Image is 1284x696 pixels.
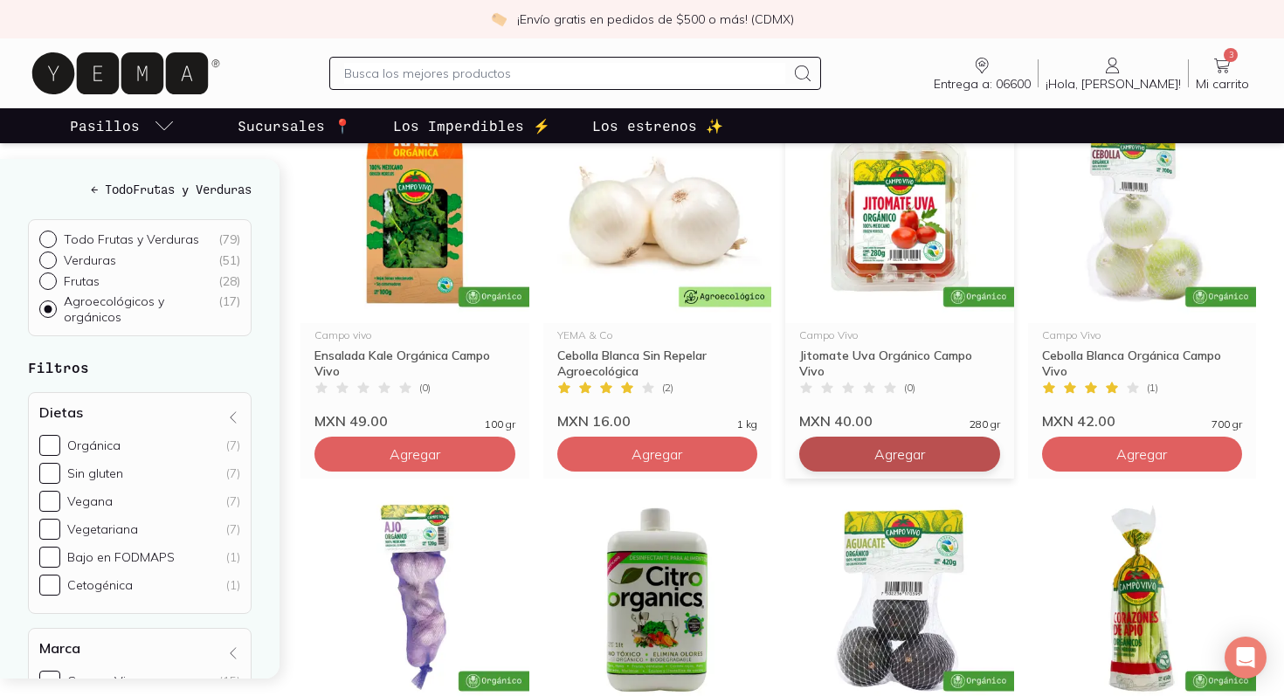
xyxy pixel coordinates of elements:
[557,412,631,430] span: MXN 16.00
[589,108,727,143] a: Los estrenos ✨
[300,108,529,430] a: Kale Orgánico Campo VivoCampo vivoEnsalada Kale Orgánica Campo Vivo(0)MXN 49.00100 gr
[67,493,113,509] div: Vegana
[799,348,1000,379] div: Jitomate Uva Orgánico Campo Vivo
[226,577,240,593] div: (1)
[28,392,252,614] div: Dietas
[1225,637,1267,679] div: Open Intercom Messenger
[226,438,240,453] div: (7)
[28,180,252,198] a: ← TodoFrutas y Verduras
[314,437,515,472] button: Agregar
[1116,445,1167,463] span: Agregar
[64,231,199,247] p: Todo Frutas y Verduras
[543,108,772,323] img: Cebolla Blanca Sin Repelar Agroecológica.
[39,463,60,484] input: Sin gluten(7)
[314,412,388,430] span: MXN 49.00
[39,547,60,568] input: Bajo en FODMAPS(1)
[799,330,1000,341] div: Campo Vivo
[28,180,252,198] h5: ← Todo Frutas y Verduras
[1042,330,1243,341] div: Campo Vivo
[662,382,673,393] span: ( 2 )
[226,493,240,509] div: (7)
[927,55,1038,92] a: Entrega a: 06600
[70,115,140,136] p: Pasillos
[39,671,60,692] input: Campo Vivo(15)
[1028,108,1257,430] a: Cebolla Blanca Orgánica Campo VivoCampo VivoCebolla Blanca Orgánica Campo Vivo(1)MXN 42.00700 gr
[66,108,178,143] a: pasillo-todos-link
[419,382,431,393] span: ( 0 )
[1224,48,1238,62] span: 3
[799,412,873,430] span: MXN 40.00
[238,115,351,136] p: Sucursales 📍
[393,115,550,136] p: Los Imperdibles ⚡️
[39,575,60,596] input: Cetogénica(1)
[1196,76,1249,92] span: Mi carrito
[67,549,175,565] div: Bajo en FODMAPS
[218,293,240,325] div: ( 17 )
[67,577,133,593] div: Cetogénica
[592,115,723,136] p: Los estrenos ✨
[226,521,240,537] div: (7)
[517,10,794,28] p: ¡Envío gratis en pedidos de $500 o más! (CDMX)
[1039,55,1188,92] a: ¡Hola, [PERSON_NAME]!
[344,63,784,84] input: Busca los mejores productos
[1042,348,1243,379] div: Cebolla Blanca Orgánica Campo Vivo
[491,11,507,27] img: check
[557,437,758,472] button: Agregar
[785,108,1014,323] img: Jitomate Uva Orgánico Campo Vivo
[632,445,682,463] span: Agregar
[1046,76,1181,92] span: ¡Hola, [PERSON_NAME]!
[219,673,240,689] div: (15)
[67,465,123,481] div: Sin gluten
[314,330,515,341] div: Campo vivo
[1042,437,1243,472] button: Agregar
[934,76,1031,92] span: Entrega a: 06600
[1212,419,1242,430] span: 700 gr
[874,445,925,463] span: Agregar
[1189,55,1256,92] a: 3Mi carrito
[64,293,218,325] p: Agroecológicos y orgánicos
[39,639,80,657] h4: Marca
[970,419,1000,430] span: 280 gr
[557,330,758,341] div: YEMA & Co
[737,419,757,430] span: 1 kg
[799,437,1000,472] button: Agregar
[904,382,915,393] span: ( 0 )
[557,348,758,379] div: Cebolla Blanca Sin Repelar Agroecológica
[67,521,138,537] div: Vegetariana
[1028,108,1257,323] img: Cebolla Blanca Orgánica Campo Vivo
[39,491,60,512] input: Vegana(7)
[218,252,240,268] div: ( 51 )
[485,419,515,430] span: 100 gr
[314,348,515,379] div: Ensalada Kale Orgánica Campo Vivo
[226,465,240,481] div: (7)
[39,435,60,456] input: Orgánica(7)
[234,108,355,143] a: Sucursales 📍
[226,549,240,565] div: (1)
[1147,382,1158,393] span: ( 1 )
[67,438,121,453] div: Orgánica
[218,231,240,247] div: ( 79 )
[39,403,83,421] h4: Dietas
[543,108,772,430] a: Cebolla Blanca Sin Repelar Agroecológica.YEMA & CoCebolla Blanca Sin Repelar Agroecológica(2)MXN ...
[64,252,116,268] p: Verduras
[218,273,240,289] div: ( 28 )
[67,673,140,689] div: Campo Vivo
[1042,412,1115,430] span: MXN 42.00
[28,359,89,376] strong: Filtros
[390,108,554,143] a: Los Imperdibles ⚡️
[64,273,100,289] p: Frutas
[390,445,440,463] span: Agregar
[39,519,60,540] input: Vegetariana(7)
[785,108,1014,430] a: Jitomate Uva Orgánico Campo VivoCampo VivoJitomate Uva Orgánico Campo Vivo(0)MXN 40.00280 gr
[300,108,529,323] img: Kale Orgánico Campo Vivo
